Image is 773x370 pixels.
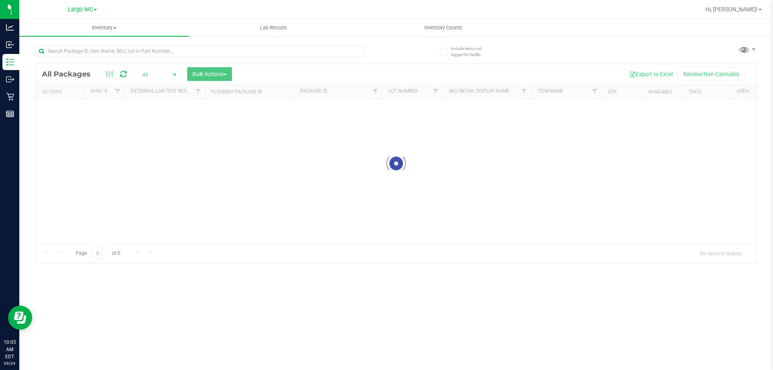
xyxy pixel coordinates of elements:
a: Lab Results [189,19,358,36]
a: Inventory Counts [358,19,528,36]
p: 10:05 AM EDT [4,339,16,360]
span: Hi, [PERSON_NAME]! [705,6,758,12]
iframe: Resource center [8,306,32,330]
inline-svg: Analytics [6,23,14,31]
inline-svg: Outbound [6,75,14,83]
span: Lab Results [249,24,298,31]
inline-svg: Inventory [6,58,14,66]
inline-svg: Inbound [6,41,14,49]
a: Inventory [19,19,189,36]
input: Search Package ID, Item Name, SKU, Lot or Part Number... [35,45,364,57]
span: Inventory Counts [413,24,473,31]
span: Include items not tagged for facility [451,45,491,58]
span: Largo WC [68,6,93,13]
span: Inventory [19,24,189,31]
inline-svg: Reports [6,110,14,118]
inline-svg: Retail [6,93,14,101]
p: 09/24 [4,360,16,366]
